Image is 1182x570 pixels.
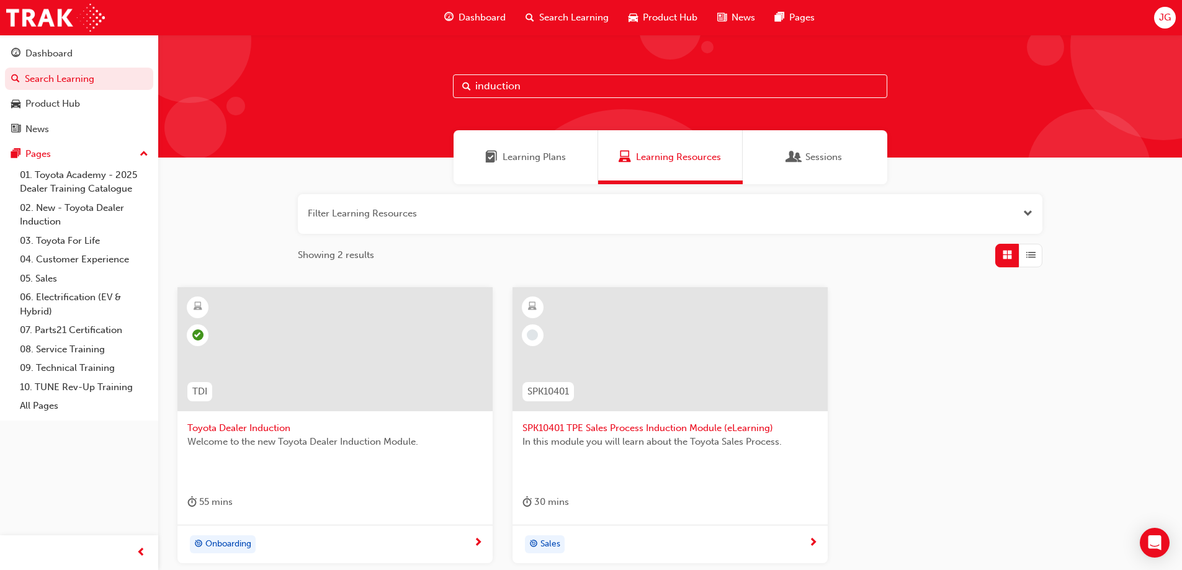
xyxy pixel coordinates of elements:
span: Product Hub [643,11,697,25]
div: 30 mins [522,494,569,510]
span: learningRecordVerb_PASS-icon [192,329,204,341]
a: 02. New - Toyota Dealer Induction [15,198,153,231]
span: guage-icon [11,48,20,60]
span: pages-icon [775,10,784,25]
div: Dashboard [25,47,73,61]
span: Learning Resources [619,150,631,164]
span: search-icon [526,10,534,25]
span: pages-icon [11,149,20,160]
span: news-icon [717,10,727,25]
a: news-iconNews [707,5,765,30]
a: Product Hub [5,92,153,115]
span: List [1026,248,1036,262]
span: learningRecordVerb_NONE-icon [527,329,538,341]
span: Showing 2 results [298,248,374,262]
a: 07. Parts21 Certification [15,321,153,340]
span: Learning Plans [503,150,566,164]
img: Trak [6,4,105,32]
span: duration-icon [187,494,197,510]
span: up-icon [140,146,148,163]
span: SPK10401 [527,385,569,399]
a: Learning ResourcesLearning Resources [598,130,743,184]
button: JG [1154,7,1176,29]
span: Dashboard [459,11,506,25]
span: learningResourceType_ELEARNING-icon [194,299,202,315]
span: JG [1159,11,1171,25]
button: Pages [5,143,153,166]
a: 10. TUNE Rev-Up Training [15,378,153,397]
span: Onboarding [205,537,251,551]
div: Product Hub [25,97,80,111]
a: News [5,118,153,141]
span: In this module you will learn about the Toyota Sales Process. [522,435,818,449]
a: 01. Toyota Academy - 2025 Dealer Training Catalogue [15,166,153,198]
a: 09. Technical Training [15,358,153,378]
a: SPK10401SPK10401 TPE Sales Process Induction Module (eLearning)In this module you will learn abou... [513,287,828,564]
span: Sales [540,537,560,551]
span: Pages [789,11,815,25]
a: search-iconSearch Learning [516,5,619,30]
a: 08. Service Training [15,340,153,359]
a: TDIToyota Dealer InductionWelcome to the new Toyota Dealer Induction Module.duration-icon 55 mins... [177,287,493,564]
a: pages-iconPages [765,5,825,30]
span: Welcome to the new Toyota Dealer Induction Module. [187,435,483,449]
span: car-icon [11,99,20,110]
span: next-icon [808,538,818,549]
span: learningResourceType_ELEARNING-icon [528,299,537,315]
span: duration-icon [522,494,532,510]
span: target-icon [529,537,538,553]
span: Search [462,79,471,94]
span: TDI [192,385,207,399]
span: Sessions [805,150,842,164]
span: News [732,11,755,25]
a: 03. Toyota For Life [15,231,153,251]
button: Open the filter [1023,207,1032,221]
div: News [25,122,49,136]
div: Open Intercom Messenger [1140,528,1170,558]
span: prev-icon [137,545,146,561]
div: 55 mins [187,494,233,510]
span: search-icon [11,74,20,85]
a: Search Learning [5,68,153,91]
span: car-icon [629,10,638,25]
span: Grid [1003,248,1012,262]
button: DashboardSearch LearningProduct HubNews [5,40,153,143]
span: news-icon [11,124,20,135]
input: Search... [453,74,887,98]
span: Learning Resources [636,150,721,164]
div: Pages [25,147,51,161]
span: next-icon [473,538,483,549]
a: 04. Customer Experience [15,250,153,269]
a: car-iconProduct Hub [619,5,707,30]
span: guage-icon [444,10,454,25]
a: SessionsSessions [743,130,887,184]
a: guage-iconDashboard [434,5,516,30]
span: SPK10401 TPE Sales Process Induction Module (eLearning) [522,421,818,435]
a: Dashboard [5,42,153,65]
span: Toyota Dealer Induction [187,421,483,435]
a: 06. Electrification (EV & Hybrid) [15,288,153,321]
a: 05. Sales [15,269,153,288]
a: Learning PlansLearning Plans [454,130,598,184]
span: Sessions [788,150,800,164]
span: target-icon [194,537,203,553]
span: Search Learning [539,11,609,25]
span: Learning Plans [485,150,498,164]
a: All Pages [15,396,153,416]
